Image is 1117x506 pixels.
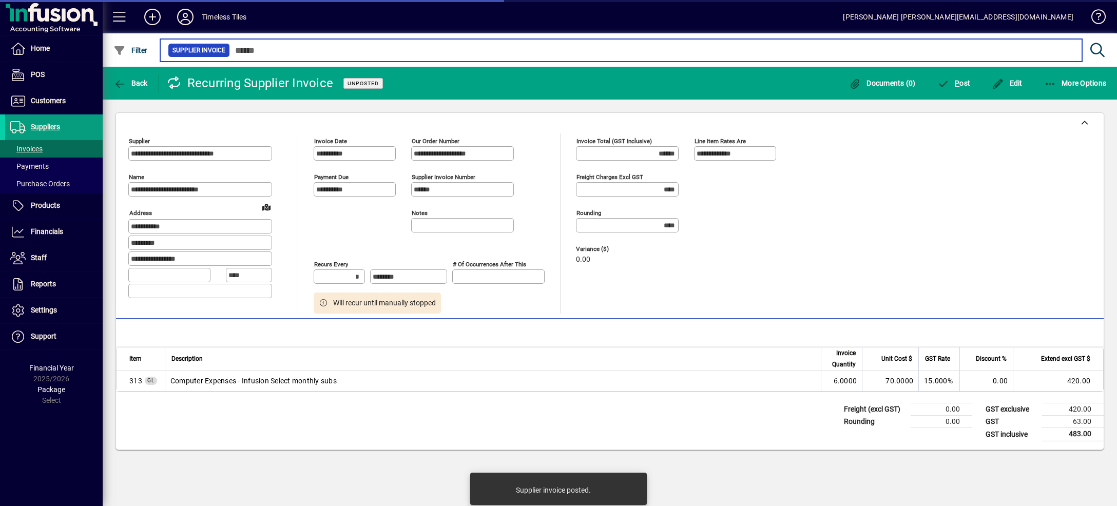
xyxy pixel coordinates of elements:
button: Edit [989,74,1025,92]
span: Back [113,79,148,87]
td: 0.00 [959,371,1013,391]
button: Documents (0) [846,74,918,92]
button: Profile [169,8,202,26]
span: Support [31,332,56,340]
span: GST Rate [925,353,950,364]
span: Financial Year [29,364,74,372]
td: Rounding [839,416,911,428]
td: 0.00 [911,416,972,428]
app-page-header-button: Back [103,74,159,92]
a: Reports [5,271,103,297]
span: Documents (0) [849,79,916,87]
span: Financials [31,227,63,236]
span: P [955,79,959,87]
span: POS [31,70,45,79]
td: Computer Expenses - Infusion Select monthly subs [165,371,821,391]
button: Back [111,74,150,92]
button: Add [136,8,169,26]
td: 483.00 [1042,428,1104,441]
td: 420.00 [1042,403,1104,416]
span: Staff [31,254,47,262]
span: Edit [992,79,1023,87]
mat-label: Line item rates are [695,138,746,145]
td: 420.00 [1013,371,1103,391]
button: Post [935,74,973,92]
td: 6.0000 [821,371,862,391]
span: Suppliers [31,123,60,131]
a: Purchase Orders [5,175,103,192]
mat-label: Supplier [129,138,150,145]
button: Filter [111,41,150,60]
mat-label: Name [129,173,144,181]
span: Unposted [348,80,379,87]
span: ost [937,79,971,87]
div: Recurring Supplier Invoice [167,75,334,91]
div: Supplier invoice posted. [516,485,591,495]
span: Reports [31,280,56,288]
span: Item [129,353,142,364]
span: Home [31,44,50,52]
span: Settings [31,306,57,314]
mat-label: Recurs every [314,261,348,268]
span: Purchase Orders [10,180,70,188]
td: 63.00 [1042,416,1104,428]
a: Customers [5,88,103,114]
a: Home [5,36,103,62]
span: Invoices [10,145,43,153]
td: 70.0000 [862,371,918,391]
span: Computer Expenses [129,376,142,386]
td: Freight (excl GST) [839,403,911,416]
span: Filter [113,46,148,54]
td: GST exclusive [980,403,1042,416]
span: Package [37,385,65,394]
a: Staff [5,245,103,271]
mat-label: Invoice Total (GST inclusive) [576,138,652,145]
span: Unit Cost $ [881,353,912,364]
span: Payments [10,162,49,170]
span: GL [147,378,155,383]
span: Description [171,353,203,364]
div: Timeless Tiles [202,9,246,25]
a: Settings [5,298,103,323]
a: Products [5,193,103,219]
a: Knowledge Base [1084,2,1104,35]
a: Support [5,324,103,349]
td: GST [980,416,1042,428]
a: POS [5,62,103,88]
span: Customers [31,96,66,105]
mat-label: Payment due [314,173,349,181]
span: Discount % [976,353,1007,364]
span: Extend excl GST $ [1041,353,1090,364]
a: Invoices [5,140,103,158]
div: [PERSON_NAME] [PERSON_NAME][EMAIL_ADDRESS][DOMAIN_NAME] [843,9,1073,25]
span: Will recur until manually stopped [333,298,436,308]
td: 15.000% [918,371,959,391]
a: Financials [5,219,103,245]
button: More Options [1042,74,1109,92]
span: More Options [1044,79,1107,87]
span: Supplier Invoice [172,45,225,55]
mat-label: Invoice date [314,138,347,145]
a: View on map [258,199,275,215]
a: Payments [5,158,103,175]
span: Products [31,201,60,209]
span: Invoice Quantity [827,347,856,370]
mat-label: Our order number [412,138,459,145]
td: 0.00 [911,403,972,416]
td: GST inclusive [980,428,1042,441]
